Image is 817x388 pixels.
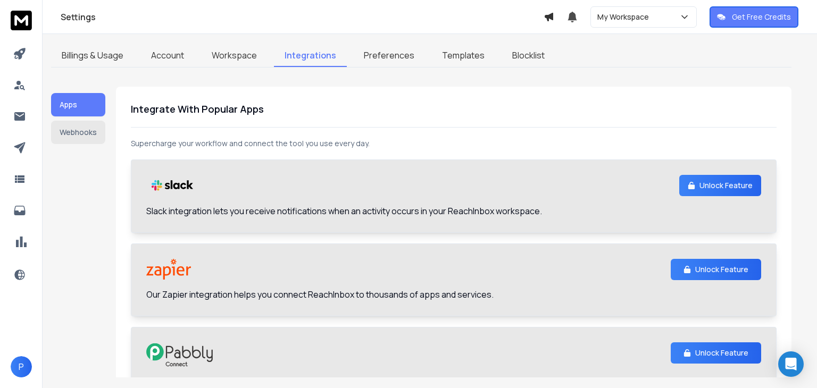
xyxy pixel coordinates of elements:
button: Apps [51,93,105,116]
p: My Workspace [597,12,653,22]
button: Unlock Feature [679,175,761,196]
p: Supercharge your workflow and connect the tool you use every day. [131,138,777,149]
a: Templates [431,45,495,67]
a: Workspace [201,45,268,67]
p: Unlock Feature [699,180,753,191]
button: Get Free Credits [710,6,798,28]
button: Unlock Feature [671,259,761,280]
a: Account [140,45,195,67]
p: Get Free Credits [732,12,791,22]
h1: Integrate With Popular Apps [131,102,777,116]
p: Our Zapier integration helps you connect ReachInbox to thousands of apps and services. [146,288,494,301]
p: Slack integration lets you receive notifications when an activity occurs in your ReachInbox works... [146,205,542,217]
button: Webhooks [51,121,105,144]
div: Open Intercom Messenger [778,351,804,377]
h1: Settings [61,11,544,23]
button: Unlock Feature [671,342,761,364]
p: Unlock Feature [695,264,748,275]
button: P [11,356,32,377]
p: Unlock Feature [695,348,748,358]
a: Blocklist [502,45,555,67]
a: Billings & Usage [51,45,134,67]
a: Integrations [274,45,347,67]
a: Preferences [353,45,425,67]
